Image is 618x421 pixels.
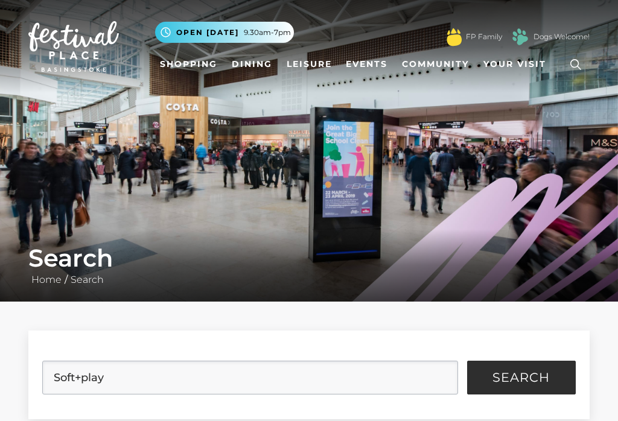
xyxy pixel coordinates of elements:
[466,31,502,42] a: FP Family
[397,53,474,75] a: Community
[19,244,599,287] div: /
[534,31,590,42] a: Dogs Welcome!
[176,27,239,38] span: Open [DATE]
[467,361,576,394] button: Search
[492,372,550,384] span: Search
[155,22,294,43] button: Open [DATE] 9.30am-7pm
[341,53,392,75] a: Events
[244,27,291,38] span: 9.30am-7pm
[28,21,119,72] img: Festival Place Logo
[68,274,107,285] a: Search
[155,53,222,75] a: Shopping
[28,244,590,273] h1: Search
[483,58,546,71] span: Your Visit
[28,274,65,285] a: Home
[227,53,277,75] a: Dining
[42,361,457,394] input: Search Site
[282,53,337,75] a: Leisure
[479,53,557,75] a: Your Visit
